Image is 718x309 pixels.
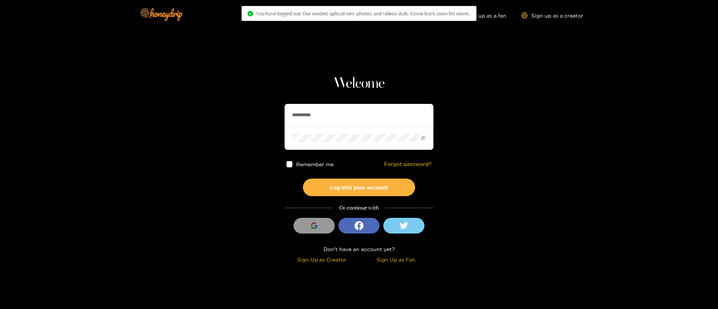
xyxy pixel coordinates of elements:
a: Sign up as a creator [521,12,583,19]
span: Remember me [297,161,334,167]
a: Forgot password? [384,161,432,167]
button: Log into your account [303,179,415,196]
span: check-circle [248,11,253,16]
a: Sign up as a fan [455,12,506,19]
div: Sign Up as Creator [286,255,357,264]
div: Sign Up as Fan [361,255,432,264]
div: Or continue with [285,204,433,212]
h1: Welcome [285,75,433,93]
span: eye-invisible [421,136,426,140]
div: Don't have an account yet? [285,245,433,253]
span: You have logged out. Our models upload new photos and videos daily. Come back soon for more.. [256,10,470,16]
